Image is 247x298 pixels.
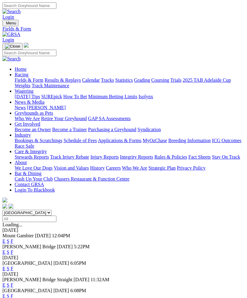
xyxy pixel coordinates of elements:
a: Fields & Form [15,77,43,83]
span: [GEOGRAPHIC_DATA] [2,260,52,266]
a: Cash Up Your Club [15,176,53,181]
span: [DATE] [35,233,51,238]
button: Toggle navigation [2,43,23,50]
a: Become an Owner [15,127,51,132]
img: GRSA [2,32,20,37]
div: Racing [15,77,245,88]
a: Calendar [82,77,100,83]
span: [DATE] [57,244,73,249]
a: Rules & Policies [154,154,187,160]
input: Select date [2,216,56,222]
a: News & Media [15,99,45,105]
img: Close [5,44,20,49]
a: Integrity Reports [120,154,153,160]
a: Race Safe [15,143,34,149]
a: E [2,239,5,244]
a: Who We Are [122,165,147,171]
a: Vision and Values [54,165,89,171]
img: Search [2,9,21,14]
span: 6:05PM [70,260,86,266]
a: Weights [15,83,30,88]
a: Coursing [151,77,169,83]
div: [DATE] [2,228,245,233]
a: SUREpick [41,94,62,99]
a: Retire Your Greyhound [41,116,87,121]
a: [DATE] Tips [15,94,40,99]
a: Statistics [115,77,133,83]
a: Login [2,14,14,20]
a: S [7,266,9,271]
span: 5:22PM [74,244,90,249]
a: S [7,250,9,255]
img: logo-grsa-white.png [2,198,7,203]
span: [DATE] [53,288,69,293]
span: Menu [6,21,16,25]
a: 2025 TAB Adelaide Cup [183,77,231,83]
a: Racing [15,72,28,77]
a: Minimum Betting Limits [88,94,137,99]
a: We Love Our Dogs [15,165,52,171]
a: Greyhounds as Pets [15,110,53,116]
img: facebook.svg [2,204,7,209]
a: Applications & Forms [98,138,141,143]
a: Login [2,37,14,42]
a: Results & Replays [45,77,81,83]
img: Search [2,56,21,62]
div: [DATE] [2,255,245,260]
a: ICG Outcomes [212,138,241,143]
span: [GEOGRAPHIC_DATA] [2,288,52,293]
a: S [7,282,9,288]
span: 11:32AM [91,277,109,282]
a: Home [15,66,27,72]
span: 12:04PM [52,233,70,238]
a: Track Maintenance [32,83,69,88]
span: [DATE] [73,277,89,282]
a: Who We Are [15,116,40,121]
div: Care & Integrity [15,154,245,160]
a: Careers [106,165,121,171]
a: Trials [170,77,181,83]
a: Bookings & Scratchings [15,138,62,143]
a: Stay On Track [212,154,240,160]
a: Chasers Restaurant & Function Centre [54,176,129,181]
a: E [2,266,5,271]
button: Toggle navigation [2,20,19,26]
a: MyOzChase [143,138,167,143]
span: Mount Gambier [2,233,34,238]
div: News & Media [15,105,245,110]
a: F [11,282,13,288]
a: [PERSON_NAME] [27,105,66,110]
a: F [11,239,13,244]
a: Fact Sheets [188,154,211,160]
a: Strategic Plan [149,165,176,171]
a: Login To Blackbook [15,187,55,192]
a: Wagering [15,88,34,94]
a: How To Bet [63,94,87,99]
a: E [2,250,5,255]
input: Search [2,2,56,9]
div: Greyhounds as Pets [15,116,245,121]
a: E [2,282,5,288]
input: Search [2,50,56,56]
div: About [15,165,245,171]
a: Contact GRSA [15,182,44,187]
a: Breeding Information [168,138,211,143]
a: Track Injury Rebate [50,154,89,160]
a: Purchasing a Greyhound [88,127,136,132]
a: About [15,160,27,165]
a: GAP SA Assessments [88,116,131,121]
a: Fields & Form [2,26,245,32]
a: News [15,105,26,110]
span: [PERSON_NAME] Bridge Straight [2,277,72,282]
div: Industry [15,138,245,149]
span: [PERSON_NAME] Bridge [2,244,56,249]
img: twitter.svg [9,204,13,209]
a: S [7,239,9,244]
a: Become a Trainer [52,127,87,132]
a: Tracks [101,77,114,83]
a: Bar & Dining [15,171,41,176]
div: [DATE] [2,271,245,277]
span: Loading... [2,222,22,227]
a: Care & Integrity [15,149,47,154]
